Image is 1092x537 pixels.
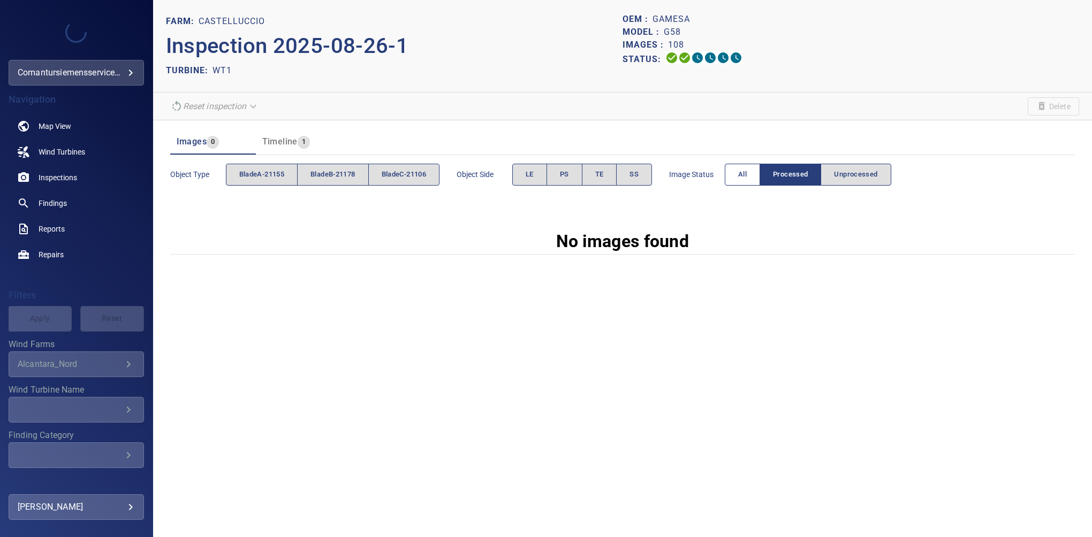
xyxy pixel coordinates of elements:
[9,216,144,242] a: reports noActive
[39,224,65,234] span: Reports
[512,164,547,186] button: LE
[368,164,439,186] button: bladeC-21106
[730,51,742,64] svg: Classification 0%
[213,64,232,77] p: WT1
[166,30,623,62] p: Inspection 2025-08-26-1
[9,290,144,301] h4: Filters
[547,164,582,186] button: PS
[199,15,265,28] p: Castelluccio
[39,147,85,157] span: Wind Turbines
[678,51,691,64] svg: Data Formatted 100%
[39,121,71,132] span: Map View
[760,164,821,186] button: Processed
[39,172,77,183] span: Inspections
[262,136,298,147] span: Timeline
[669,169,725,180] span: Image Status
[166,15,199,28] p: FARM:
[725,164,760,186] button: All
[630,168,639,181] span: SS
[834,168,877,181] span: Unprocessed
[9,477,144,485] label: Finding Type
[170,169,226,180] span: Object type
[725,164,891,186] div: imageStatus
[526,168,534,181] span: LE
[582,164,617,186] button: TE
[9,139,144,165] a: windturbines noActive
[623,13,653,26] p: OEM :
[226,164,298,186] button: bladeA-21155
[9,351,144,377] div: Wind Farms
[623,26,664,39] p: Model :
[457,169,512,180] span: Object Side
[298,136,310,148] span: 1
[9,397,144,423] div: Wind Turbine Name
[177,136,207,147] span: Images
[556,228,689,254] p: No images found
[9,60,144,86] div: comantursiemensserviceitaly
[560,168,569,181] span: PS
[239,168,284,181] span: bladeA-21155
[297,164,368,186] button: bladeB-21178
[595,168,604,181] span: TE
[738,168,747,181] span: All
[773,168,808,181] span: Processed
[512,164,652,186] div: objectSide
[382,168,426,181] span: bladeC-21106
[9,340,144,349] label: Wind Farms
[9,113,144,139] a: map noActive
[704,51,717,64] svg: ML Processing 0%
[166,64,213,77] p: TURBINE:
[623,39,668,51] p: Images :
[18,498,135,516] div: [PERSON_NAME]
[9,190,144,216] a: findings noActive
[717,51,730,64] svg: Matching 0%
[183,101,246,111] em: Reset inspection
[9,242,144,267] a: repairs noActive
[9,442,144,468] div: Finding Category
[665,51,678,64] svg: Uploading 100%
[664,26,681,39] p: G58
[821,164,891,186] button: Unprocessed
[9,386,144,394] label: Wind Turbine Name
[1028,97,1079,116] span: Unable to delete the inspection due to your user permissions
[166,97,263,116] div: Reset inspection
[207,136,219,148] span: 0
[18,359,122,369] div: Alcantara_Nord
[39,198,67,209] span: Findings
[623,51,665,67] p: Status:
[616,164,652,186] button: SS
[39,249,64,260] span: Repairs
[9,94,144,105] h4: Navigation
[310,168,355,181] span: bladeB-21178
[226,164,439,186] div: objectType
[9,165,144,190] a: inspections noActive
[668,39,684,51] p: 108
[18,64,135,81] div: comantursiemensserviceitaly
[653,13,690,26] p: Gamesa
[166,97,263,116] div: Unable to reset the inspection due to your user permissions
[9,431,144,440] label: Finding Category
[691,51,704,64] svg: Selecting 0%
